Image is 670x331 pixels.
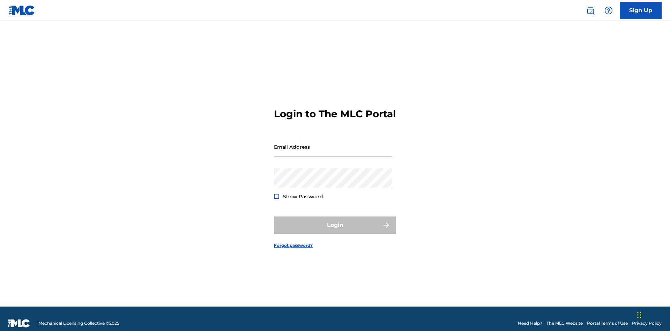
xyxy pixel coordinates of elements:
[274,108,396,120] h3: Login to The MLC Portal
[518,320,542,326] a: Need Help?
[274,242,313,249] a: Forgot password?
[635,297,670,331] iframe: Chat Widget
[546,320,583,326] a: The MLC Website
[587,320,628,326] a: Portal Terms of Use
[620,2,662,19] a: Sign Up
[283,193,323,200] span: Show Password
[602,3,616,17] div: Help
[8,319,30,328] img: logo
[8,5,35,15] img: MLC Logo
[583,3,597,17] a: Public Search
[38,320,119,326] span: Mechanical Licensing Collective © 2025
[586,6,595,15] img: search
[637,304,641,325] div: Drag
[632,320,662,326] a: Privacy Policy
[604,6,613,15] img: help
